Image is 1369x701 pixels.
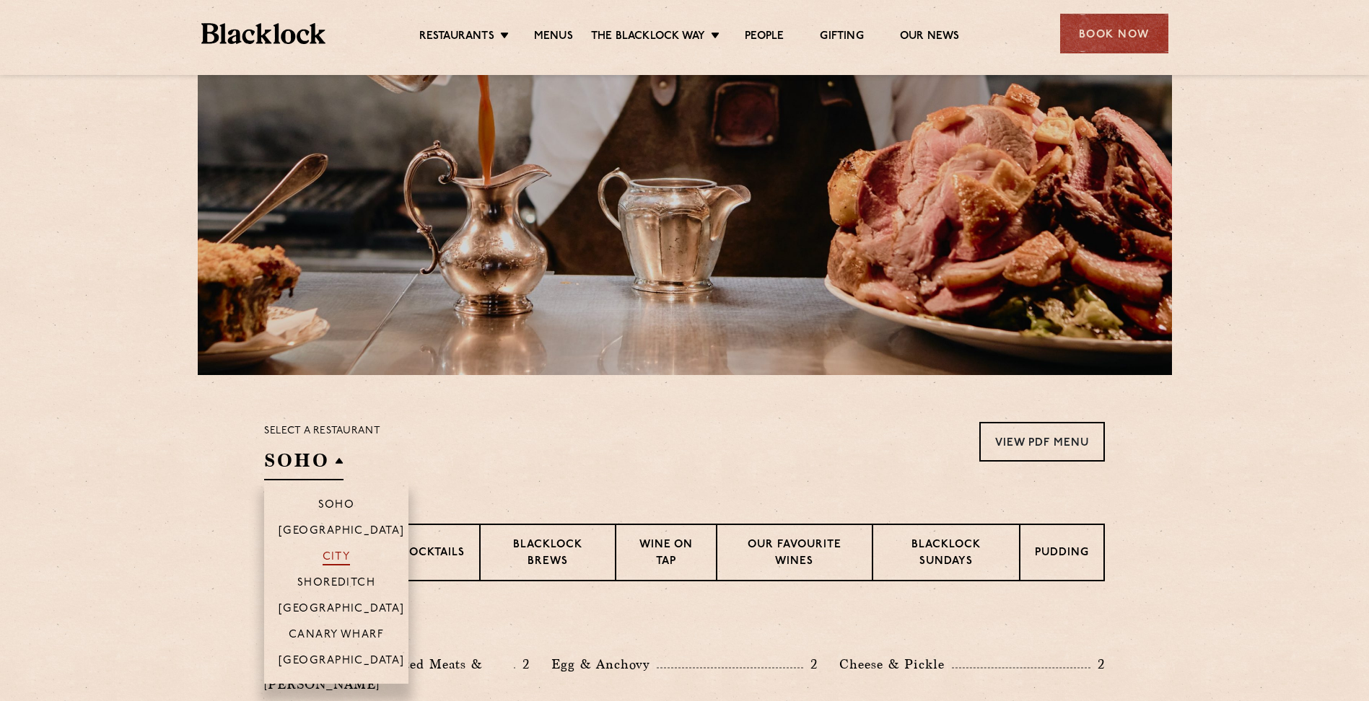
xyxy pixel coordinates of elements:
[297,577,376,591] p: Shoreditch
[318,499,355,513] p: Soho
[745,30,784,45] a: People
[279,603,405,617] p: [GEOGRAPHIC_DATA]
[419,30,494,45] a: Restaurants
[820,30,863,45] a: Gifting
[591,30,705,45] a: The Blacklock Way
[264,422,380,441] p: Select a restaurant
[289,629,384,643] p: Canary Wharf
[551,654,657,674] p: Egg & Anchovy
[264,448,344,480] h2: SOHO
[264,617,1105,636] h3: Pre Chop Bites
[979,422,1105,462] a: View PDF Menu
[631,537,701,571] p: Wine on Tap
[803,655,818,674] p: 2
[1035,545,1089,563] p: Pudding
[279,525,405,539] p: [GEOGRAPHIC_DATA]
[900,30,960,45] a: Our News
[515,655,530,674] p: 2
[1090,655,1105,674] p: 2
[495,537,600,571] p: Blacklock Brews
[401,545,465,563] p: Cocktails
[839,654,952,674] p: Cheese & Pickle
[323,551,351,565] p: City
[201,23,326,44] img: BL_Textured_Logo-footer-cropped.svg
[888,537,1005,571] p: Blacklock Sundays
[732,537,857,571] p: Our favourite wines
[279,655,405,669] p: [GEOGRAPHIC_DATA]
[534,30,573,45] a: Menus
[1060,14,1168,53] div: Book Now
